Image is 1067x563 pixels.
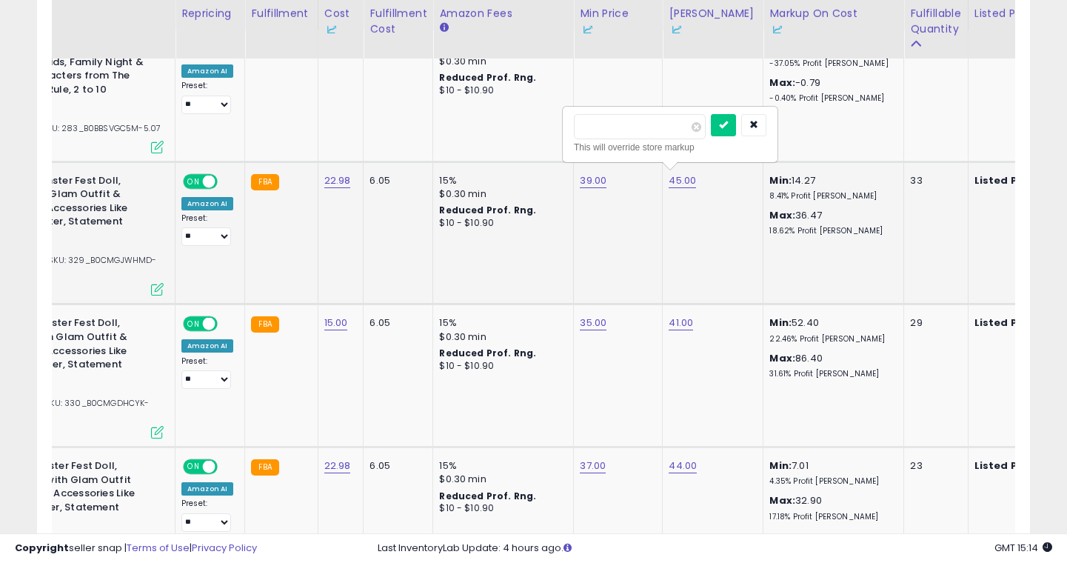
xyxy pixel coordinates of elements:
[769,476,892,487] p: 4.35% Profit [PERSON_NAME]
[439,316,562,330] div: 15%
[439,490,536,502] b: Reduced Prof. Rng.
[324,459,351,473] a: 22.98
[669,21,757,37] div: Some or all of the values in this column are provided from Inventory Lab.
[181,64,233,78] div: Amazon AI
[769,6,897,37] div: Markup on Cost
[769,512,892,522] p: 17.18% Profit [PERSON_NAME]
[669,6,757,37] div: [PERSON_NAME]
[251,174,278,190] small: FBA
[439,187,562,201] div: $0.30 min
[769,493,795,507] b: Max:
[669,316,693,330] a: 41.00
[251,6,311,21] div: Fulfillment
[439,204,536,216] b: Reduced Prof. Rng.
[910,459,956,473] div: 23
[439,217,562,230] div: $10 - $10.90
[439,71,536,84] b: Reduced Prof. Rng.
[669,173,696,188] a: 45.00
[215,318,239,330] span: OFF
[324,173,351,188] a: 22.98
[769,351,795,365] b: Max:
[15,542,257,556] div: seller snap | |
[324,22,339,37] img: InventoryLab Logo
[378,542,1052,556] div: Last InventoryLab Update: 4 hours ago.
[439,21,448,35] small: Amazon Fees.
[769,208,795,222] b: Max:
[769,173,792,187] b: Min:
[769,22,784,37] img: InventoryLab Logo
[769,209,892,236] div: 36.47
[215,175,239,187] span: OFF
[369,174,421,187] div: 6.05
[769,316,792,330] b: Min:
[769,494,892,522] div: 32.90
[580,459,606,473] a: 37.00
[181,6,238,21] div: Repricing
[580,21,656,37] div: Some or all of the values in this column are provided from Inventory Lab.
[769,21,897,37] div: Some or all of the values in this column are provided from Inventory Lab.
[769,459,792,473] b: Min:
[439,347,536,359] b: Reduced Prof. Rng.
[439,360,562,373] div: $10 - $10.90
[251,459,278,476] small: FBA
[324,316,348,330] a: 15.00
[580,316,606,330] a: 35.00
[369,6,427,37] div: Fulfillment Cost
[769,76,892,104] div: -0.79
[439,6,567,21] div: Amazon Fees
[769,59,892,69] p: -37.05% Profit [PERSON_NAME]
[910,174,956,187] div: 33
[30,122,161,134] span: | SKU: 283_B0BBSVGC5M-5.07
[369,459,421,473] div: 6.05
[769,191,892,201] p: 8.41% Profit [PERSON_NAME]
[181,197,233,210] div: Amazon AI
[439,55,562,68] div: $0.30 min
[769,459,892,487] div: 7.01
[580,6,656,37] div: Min Price
[181,339,233,353] div: Amazon AI
[439,330,562,344] div: $0.30 min
[127,541,190,555] a: Terms of Use
[669,459,697,473] a: 44.00
[769,316,892,344] div: 52.40
[994,541,1052,555] span: 2025-09-7 15:14 GMT
[974,316,1042,330] b: Listed Price:
[439,174,562,187] div: 15%
[669,22,683,37] img: InventoryLab Logo
[910,316,956,330] div: 29
[974,459,1042,473] b: Listed Price:
[15,541,69,555] strong: Copyright
[910,6,961,37] div: Fulfillable Quantity
[215,461,239,473] span: OFF
[769,174,892,201] div: 14.27
[769,369,892,379] p: 31.61% Profit [PERSON_NAME]
[439,84,562,97] div: $10 - $10.90
[181,213,233,247] div: Preset:
[769,334,892,344] p: 22.46% Profit [PERSON_NAME]
[181,356,233,390] div: Preset:
[324,6,358,37] div: Cost
[574,140,766,155] div: This will override store markup
[181,81,233,114] div: Preset:
[580,22,595,37] img: InventoryLab Logo
[769,76,795,90] b: Max:
[974,173,1042,187] b: Listed Price:
[580,173,606,188] a: 39.00
[192,541,257,555] a: Privacy Policy
[439,473,562,486] div: $0.30 min
[769,93,892,104] p: -0.40% Profit [PERSON_NAME]
[184,461,203,473] span: ON
[369,316,421,330] div: 6.05
[184,318,203,330] span: ON
[181,499,233,532] div: Preset:
[324,21,358,37] div: Some or all of the values in this column are provided from Inventory Lab.
[769,226,892,236] p: 18.62% Profit [PERSON_NAME]
[439,502,562,515] div: $10 - $10.90
[184,175,203,187] span: ON
[439,459,562,473] div: 15%
[181,482,233,496] div: Amazon AI
[251,316,278,333] small: FBA
[769,352,892,379] div: 86.40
